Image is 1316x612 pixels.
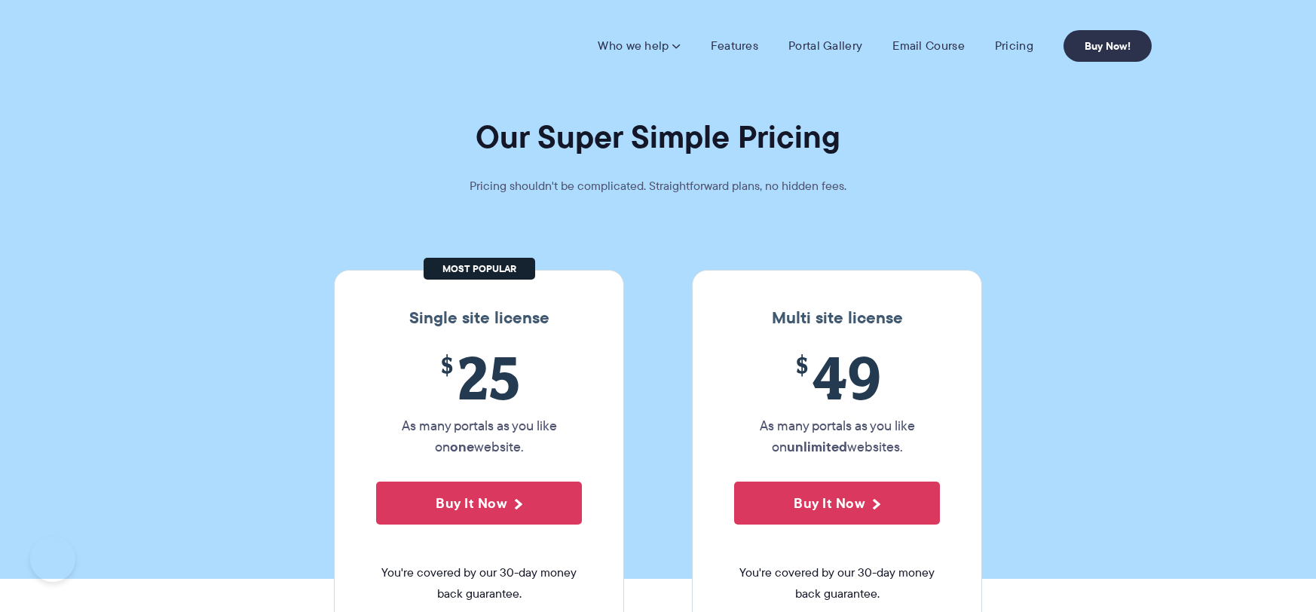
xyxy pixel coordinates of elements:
button: Buy It Now [376,482,582,525]
a: Portal Gallery [788,38,862,54]
span: You're covered by our 30-day money back guarantee. [376,562,582,604]
a: Buy Now! [1064,30,1152,62]
a: Who we help [598,38,680,54]
p: As many portals as you like on websites. [734,415,940,457]
iframe: Toggle Customer Support [30,537,75,582]
span: You're covered by our 30-day money back guarantee. [734,562,940,604]
h3: Single site license [350,308,608,328]
button: Buy It Now [734,482,940,525]
a: Features [711,38,758,54]
a: Email Course [892,38,965,54]
span: 25 [376,343,582,412]
h3: Multi site license [708,308,966,328]
strong: unlimited [787,436,847,457]
strong: one [450,436,474,457]
span: 49 [734,343,940,412]
p: Pricing shouldn't be complicated. Straightforward plans, no hidden fees. [432,176,884,197]
a: Pricing [995,38,1033,54]
p: As many portals as you like on website. [376,415,582,457]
